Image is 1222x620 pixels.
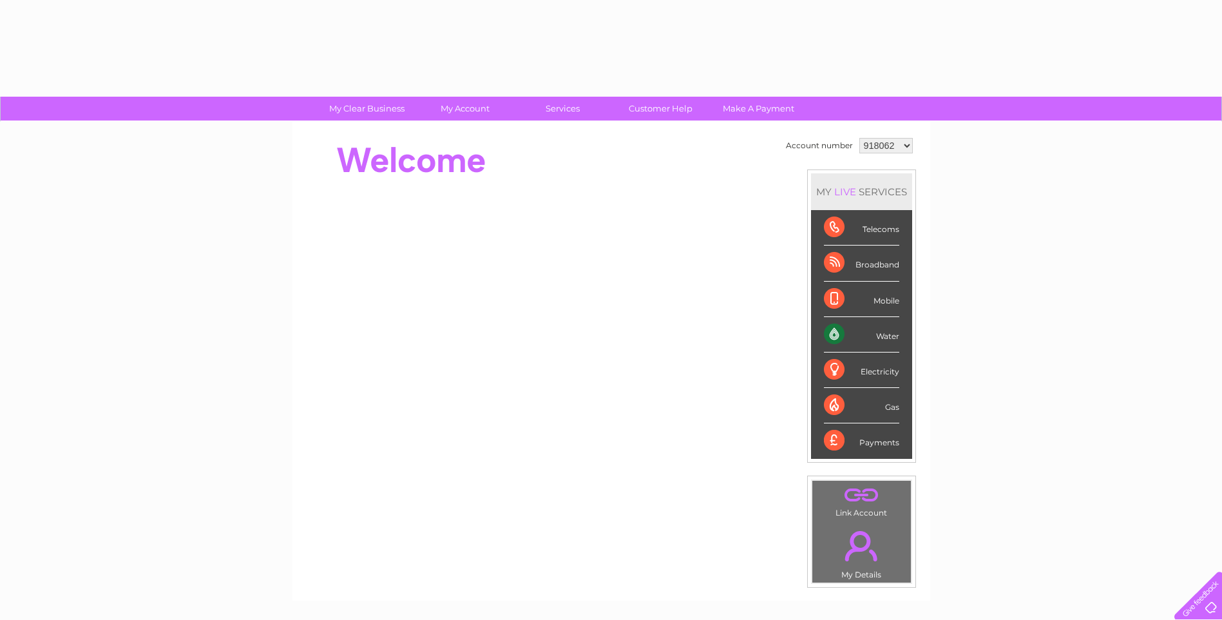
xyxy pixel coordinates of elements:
a: Services [510,97,616,121]
div: Broadband [824,246,899,281]
div: MY SERVICES [811,173,912,210]
a: Customer Help [607,97,714,121]
div: Payments [824,423,899,458]
a: My Clear Business [314,97,420,121]
a: Make A Payment [705,97,812,121]
div: Electricity [824,353,899,388]
a: . [816,523,908,568]
div: Water [824,317,899,353]
div: Telecoms [824,210,899,246]
div: Gas [824,388,899,423]
td: Account number [783,135,856,157]
a: . [816,484,908,507]
a: My Account [412,97,518,121]
td: Link Account [812,480,912,521]
div: Mobile [824,282,899,317]
div: LIVE [832,186,859,198]
td: My Details [812,520,912,583]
